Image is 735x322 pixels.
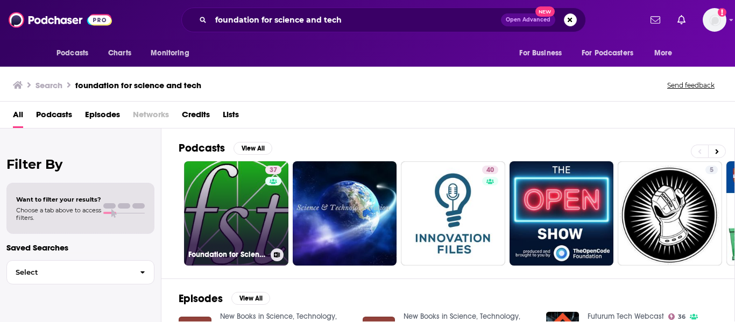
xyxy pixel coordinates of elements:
[647,43,686,63] button: open menu
[211,11,501,28] input: Search podcasts, credits, & more...
[705,166,718,174] a: 5
[265,166,281,174] a: 37
[36,80,62,90] h3: Search
[588,312,664,321] a: Futurum Tech Webcast
[188,250,266,259] h3: Foundation for Science and Technology
[6,242,154,253] p: Saved Searches
[16,206,101,221] span: Choose a tab above to access filters.
[108,46,131,61] span: Charts
[6,260,154,284] button: Select
[646,11,665,29] a: Show notifications dropdown
[179,292,270,305] a: EpisodesView All
[710,165,713,176] span: 5
[234,142,272,155] button: View All
[9,10,112,30] img: Podchaser - Follow, Share and Rate Podcasts
[133,106,169,128] span: Networks
[512,43,575,63] button: open menu
[7,269,131,276] span: Select
[654,46,673,61] span: More
[270,165,277,176] span: 37
[16,196,101,203] span: Want to filter your results?
[535,6,555,17] span: New
[703,8,726,32] button: Show profile menu
[519,46,562,61] span: For Business
[703,8,726,32] span: Logged in as elleb2btech
[618,161,722,266] a: 5
[718,8,726,17] svg: Add a profile image
[179,141,272,155] a: PodcastsView All
[6,156,154,172] h2: Filter By
[664,81,718,90] button: Send feedback
[49,43,102,63] button: open menu
[668,313,685,320] a: 36
[143,43,203,63] button: open menu
[673,11,690,29] a: Show notifications dropdown
[75,80,201,90] h3: foundation for science and tech
[184,161,288,266] a: 37Foundation for Science and Technology
[151,46,189,61] span: Monitoring
[179,292,223,305] h2: Episodes
[13,106,23,128] a: All
[501,13,555,26] button: Open AdvancedNew
[401,161,505,266] a: 40
[506,17,550,23] span: Open Advanced
[231,292,270,305] button: View All
[101,43,138,63] a: Charts
[486,165,494,176] span: 40
[678,314,685,319] span: 36
[482,166,498,174] a: 40
[223,106,239,128] a: Lists
[179,141,225,155] h2: Podcasts
[56,46,88,61] span: Podcasts
[85,106,120,128] a: Episodes
[181,8,586,32] div: Search podcasts, credits, & more...
[582,46,633,61] span: For Podcasters
[703,8,726,32] img: User Profile
[36,106,72,128] a: Podcasts
[575,43,649,63] button: open menu
[182,106,210,128] a: Credits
